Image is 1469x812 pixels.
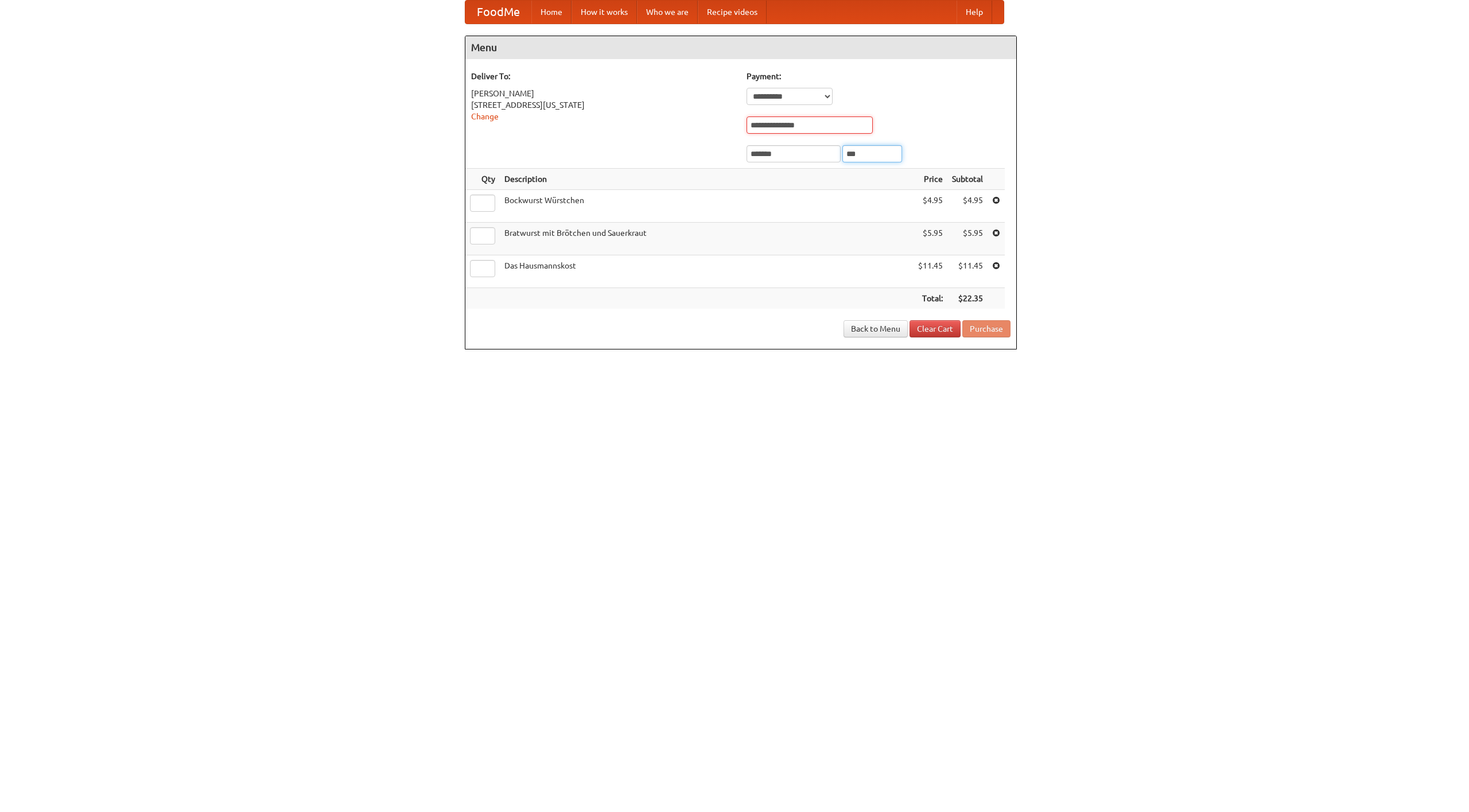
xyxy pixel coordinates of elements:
[465,36,1016,59] h4: Menu
[500,190,914,223] td: Bockwurst Würstchen
[957,1,992,24] a: Help
[962,320,1011,337] button: Purchase
[637,1,698,24] a: Who we are
[471,71,735,82] h5: Deliver To:
[465,169,500,190] th: Qty
[947,190,988,223] td: $4.95
[471,99,735,111] div: [STREET_ADDRESS][US_STATE]
[844,320,908,337] a: Back to Menu
[947,223,988,255] td: $5.95
[914,255,947,288] td: $11.45
[914,190,947,223] td: $4.95
[500,223,914,255] td: Bratwurst mit Brötchen und Sauerkraut
[914,223,947,255] td: $5.95
[500,169,914,190] th: Description
[465,1,531,24] a: FoodMe
[531,1,572,24] a: Home
[910,320,961,337] a: Clear Cart
[947,288,988,309] th: $22.35
[947,255,988,288] td: $11.45
[500,255,914,288] td: Das Hausmannskost
[471,88,735,99] div: [PERSON_NAME]
[947,169,988,190] th: Subtotal
[914,169,947,190] th: Price
[914,288,947,309] th: Total:
[471,112,499,121] a: Change
[747,71,1011,82] h5: Payment:
[572,1,637,24] a: How it works
[698,1,767,24] a: Recipe videos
